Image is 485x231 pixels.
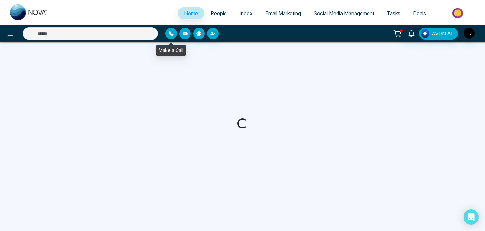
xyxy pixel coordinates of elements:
span: Tasks [387,10,400,16]
img: Nova CRM Logo [10,4,48,20]
span: People [211,10,227,16]
span: Inbox [239,10,253,16]
img: User Avatar [464,28,475,39]
img: Market-place.gif [435,6,481,20]
a: Email Marketing [259,7,307,19]
a: Home [178,7,204,19]
span: AVON AI [432,30,452,37]
a: Tasks [380,7,407,19]
span: Social Media Management [314,10,374,16]
img: Lead Flow [421,29,429,38]
a: Deals [407,7,432,19]
div: Open Intercom Messenger [464,209,479,225]
span: Home [184,10,198,16]
div: Make a Call [156,45,186,56]
button: AVON AI [419,28,458,40]
a: Social Media Management [307,7,380,19]
span: Deals [413,10,426,16]
a: People [204,7,233,19]
span: Email Marketing [265,10,301,16]
a: Inbox [233,7,259,19]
